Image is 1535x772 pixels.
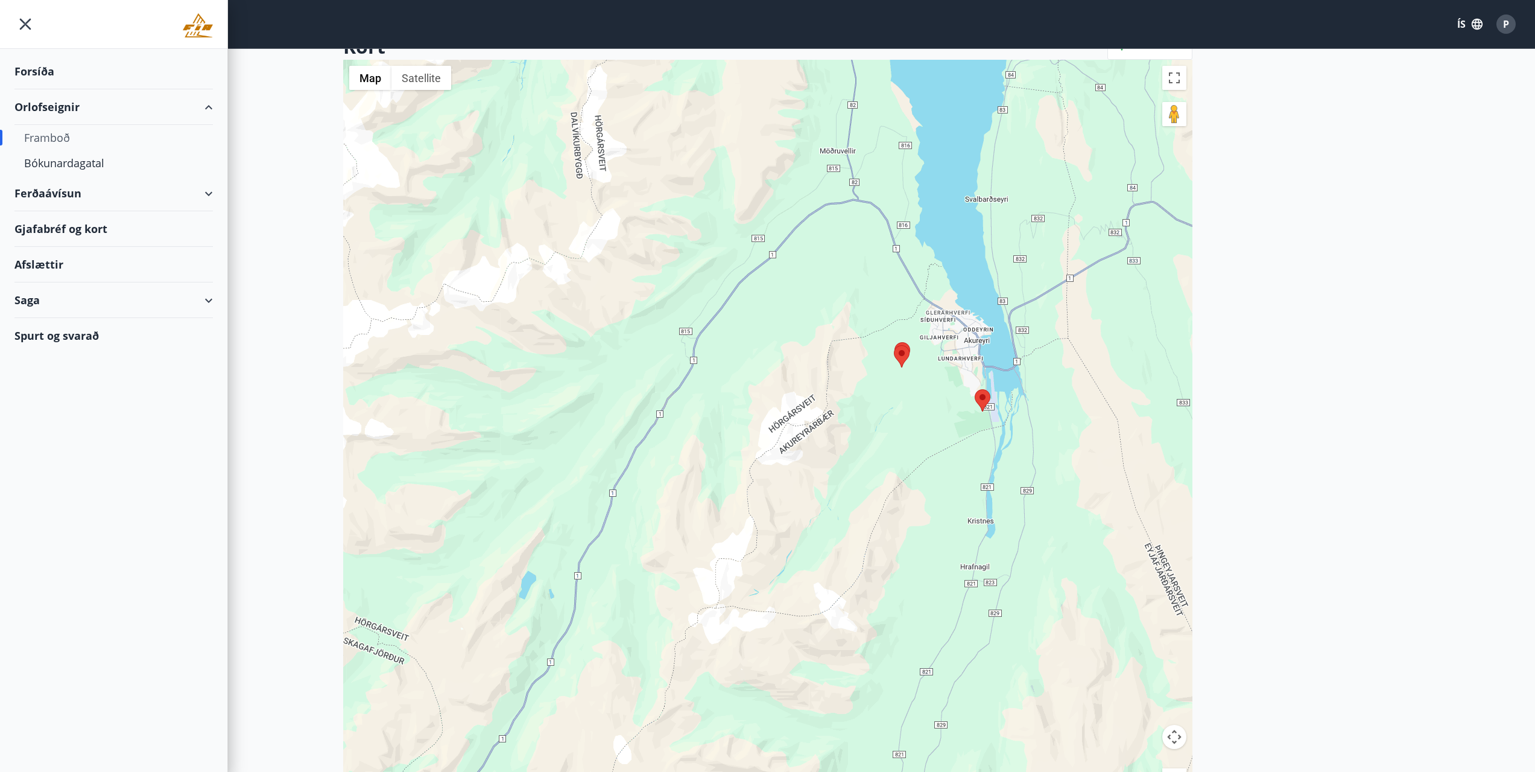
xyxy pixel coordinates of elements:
[349,66,391,90] button: Show street map
[1162,102,1186,126] button: Drag Pegman onto the map to open Street View
[14,89,213,125] div: Orlofseignir
[14,54,213,89] div: Forsíða
[14,247,213,282] div: Afslættir
[14,282,213,318] div: Saga
[14,176,213,211] div: Ferðaávísun
[391,66,451,90] button: Show satellite imagery
[14,318,213,353] div: Spurt og svarað
[1492,10,1521,39] button: P
[14,211,213,247] div: Gjafabréf og kort
[1162,66,1186,90] button: Toggle fullscreen view
[24,150,203,176] div: Bókunardagatal
[183,13,213,37] img: union_logo
[1162,725,1186,749] button: Map camera controls
[14,13,36,35] button: menu
[24,125,203,150] div: Framboð
[1503,18,1509,31] span: P
[1451,13,1489,35] button: ÍS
